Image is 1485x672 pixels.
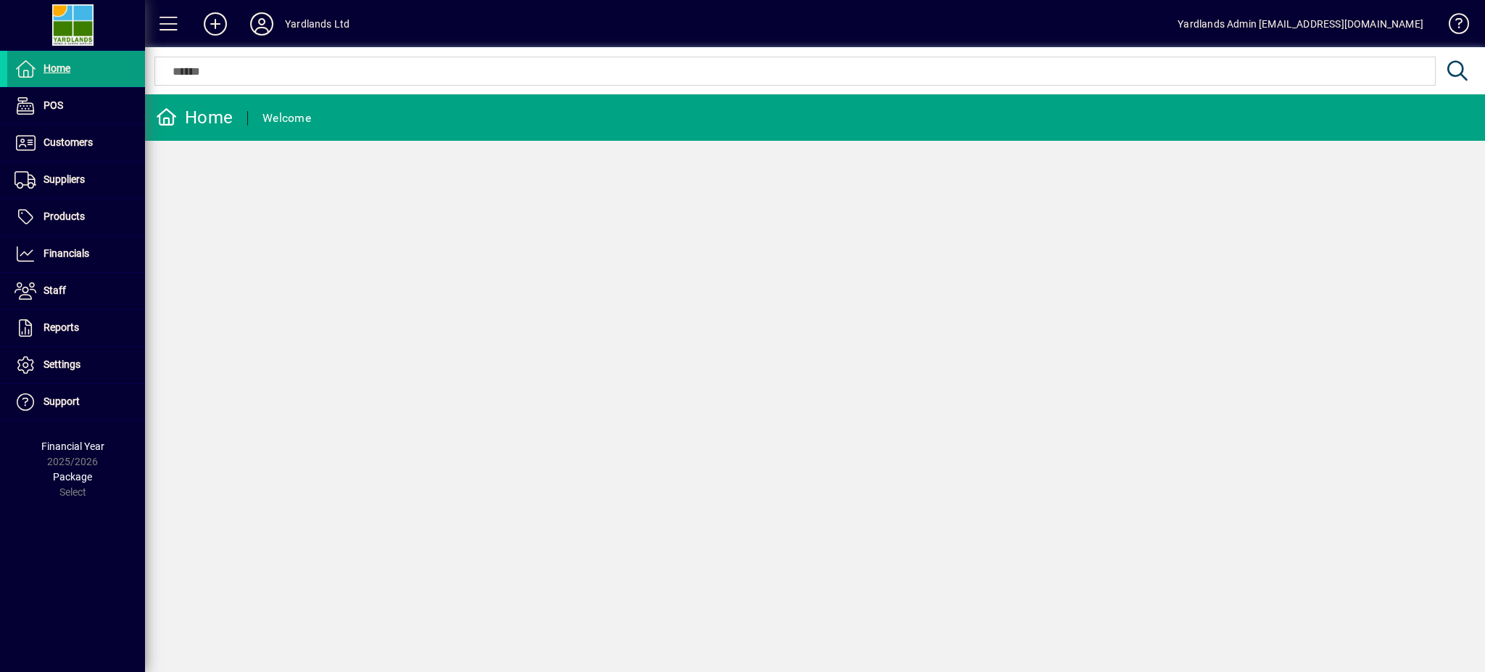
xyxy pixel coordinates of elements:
a: POS [7,88,145,124]
span: Customers [44,136,93,148]
span: Suppliers [44,173,85,185]
span: Financial Year [41,441,104,452]
a: Settings [7,347,145,383]
div: Yardlands Admin [EMAIL_ADDRESS][DOMAIN_NAME] [1178,12,1423,36]
a: Support [7,384,145,420]
span: Financials [44,247,89,259]
button: Profile [239,11,285,37]
div: Welcome [262,107,311,130]
a: Products [7,199,145,235]
button: Add [192,11,239,37]
a: Staff [7,273,145,309]
span: Package [53,471,92,483]
span: Support [44,396,80,407]
span: Reports [44,321,79,333]
span: Staff [44,284,66,296]
div: Home [156,106,233,129]
a: Knowledge Base [1438,3,1467,50]
a: Financials [7,236,145,272]
span: POS [44,99,63,111]
div: Yardlands Ltd [285,12,349,36]
span: Settings [44,358,80,370]
a: Suppliers [7,162,145,198]
span: Products [44,210,85,222]
span: Home [44,62,70,74]
a: Reports [7,310,145,346]
a: Customers [7,125,145,161]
